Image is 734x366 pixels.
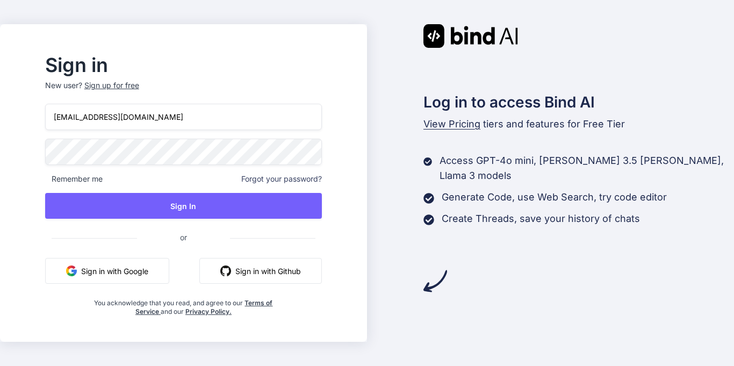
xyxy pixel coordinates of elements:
[45,174,103,184] span: Remember me
[45,56,322,74] h2: Sign in
[185,307,232,315] a: Privacy Policy.
[423,24,518,48] img: Bind AI logo
[442,211,640,226] p: Create Threads, save your history of chats
[423,269,447,293] img: arrow
[45,80,322,104] p: New user?
[423,91,734,113] h2: Log in to access Bind AI
[91,292,276,316] div: You acknowledge that you read, and agree to our and our
[423,118,480,130] span: View Pricing
[440,153,734,183] p: Access GPT-4o mini, [PERSON_NAME] 3.5 [PERSON_NAME], Llama 3 models
[45,193,322,219] button: Sign In
[241,174,322,184] span: Forgot your password?
[84,80,139,91] div: Sign up for free
[45,104,322,130] input: Login or Email
[66,265,77,276] img: google
[45,258,169,284] button: Sign in with Google
[423,117,734,132] p: tiers and features for Free Tier
[135,299,273,315] a: Terms of Service
[220,265,231,276] img: github
[137,224,230,250] span: or
[442,190,667,205] p: Generate Code, use Web Search, try code editor
[199,258,322,284] button: Sign in with Github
